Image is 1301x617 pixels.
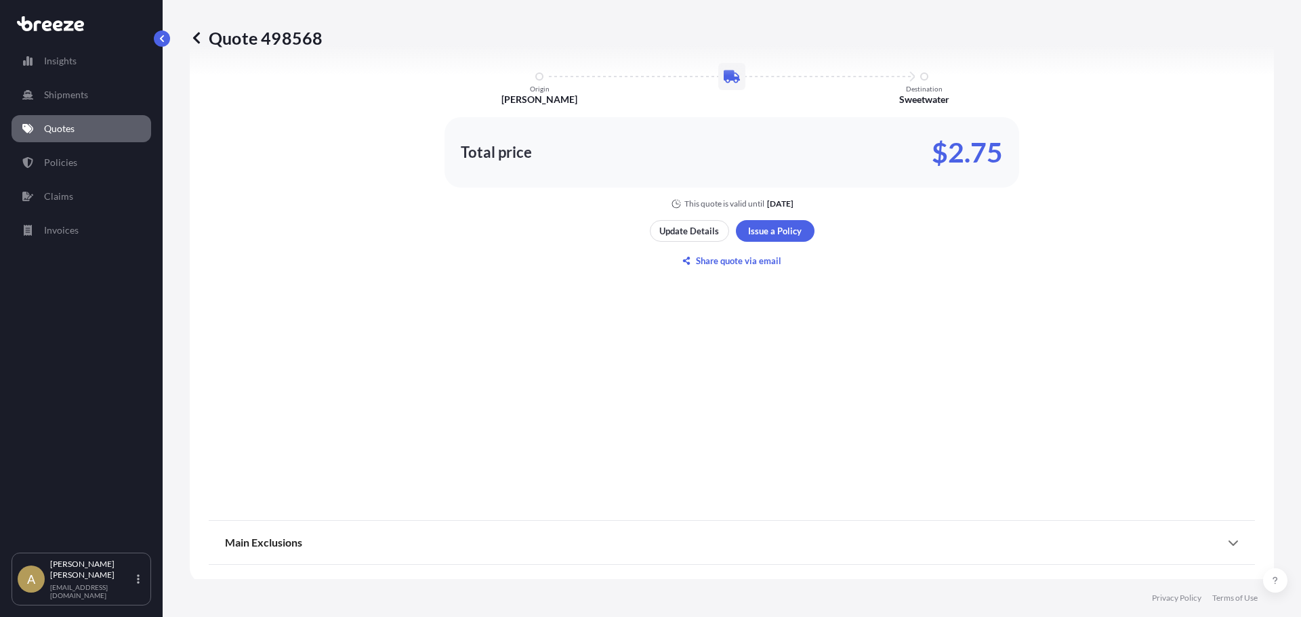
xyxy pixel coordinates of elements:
p: $2.75 [932,142,1003,163]
p: Shipments [44,88,88,102]
button: Issue a Policy [736,220,814,242]
p: Claims [44,190,73,203]
p: Quote 498568 [190,27,323,49]
p: Insights [44,54,77,68]
span: A [27,572,35,586]
span: Main Exclusions [225,536,302,549]
p: Update Details [659,224,719,238]
div: Main Exclusions [225,526,1239,559]
p: [DATE] [767,198,793,209]
button: Update Details [650,220,729,242]
a: Invoices [12,217,151,244]
p: [PERSON_NAME] [PERSON_NAME] [50,559,134,580]
a: Terms of Use [1212,593,1258,603]
p: [PERSON_NAME] [501,93,577,106]
a: Shipments [12,81,151,108]
p: Quotes [44,122,75,135]
a: Claims [12,183,151,210]
p: Destination [906,85,943,93]
p: Total price [461,146,532,159]
p: Issue a Policy [748,224,802,238]
p: Policies [44,156,77,169]
a: Policies [12,149,151,176]
p: Origin [530,85,550,93]
button: Share quote via email [650,250,814,272]
a: Insights [12,47,151,75]
p: [EMAIL_ADDRESS][DOMAIN_NAME] [50,583,134,599]
p: Sweetwater [899,93,949,106]
a: Quotes [12,115,151,142]
a: Privacy Policy [1152,593,1201,603]
p: This quote is valid until [684,198,764,209]
p: Invoices [44,224,79,237]
p: Share quote via email [696,254,781,268]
